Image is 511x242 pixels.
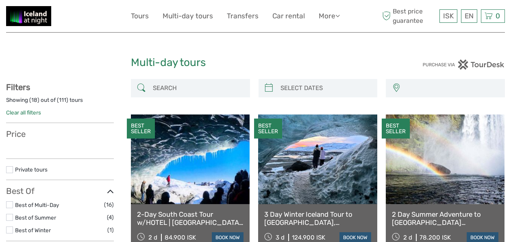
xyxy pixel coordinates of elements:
[163,10,213,22] a: Multi-day tours
[131,10,149,22] a: Tours
[104,200,114,209] span: (16)
[107,213,114,222] span: (4)
[494,12,501,20] span: 0
[137,210,244,227] a: 2-Day South Coast Tour w/HOTEL | [GEOGRAPHIC_DATA], [GEOGRAPHIC_DATA], [GEOGRAPHIC_DATA] & Waterf...
[420,234,451,241] div: 78.200 ISK
[6,82,30,92] strong: Filters
[392,210,498,227] a: 2 Day Summer Adventure to [GEOGRAPHIC_DATA] [GEOGRAPHIC_DATA], Glacier Hiking, [GEOGRAPHIC_DATA],...
[292,234,325,241] div: 124.900 ISK
[443,12,454,20] span: ISK
[31,96,37,104] label: 18
[6,129,114,139] h3: Price
[422,59,505,70] img: PurchaseViaTourDesk.png
[380,7,437,25] span: Best price guarantee
[461,9,477,23] div: EN
[131,56,381,69] h1: Multi-day tours
[6,6,51,26] img: 2375-0893e409-a1bb-4841-adb0-b7e32975a913_logo_small.jpg
[6,109,41,116] a: Clear all filters
[319,10,340,22] a: More
[264,210,371,227] a: 3 Day Winter Iceland Tour to [GEOGRAPHIC_DATA], [GEOGRAPHIC_DATA], [GEOGRAPHIC_DATA] and [GEOGRAP...
[382,119,410,139] div: BEST SELLER
[272,10,305,22] a: Car rental
[15,202,59,208] a: Best of Multi-Day
[59,96,66,104] label: 111
[403,234,412,241] span: 2 d
[6,96,114,109] div: Showing ( ) out of ( ) tours
[276,234,285,241] span: 3 d
[277,81,374,95] input: SELECT DATES
[107,225,114,235] span: (1)
[127,119,155,139] div: BEST SELLER
[15,166,48,173] a: Private tours
[15,227,51,233] a: Best of Winter
[254,119,282,139] div: BEST SELLER
[165,234,196,241] div: 84.900 ISK
[148,234,157,241] span: 2 d
[227,10,259,22] a: Transfers
[6,186,114,196] h3: Best Of
[150,81,246,95] input: SEARCH
[15,214,56,221] a: Best of Summer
